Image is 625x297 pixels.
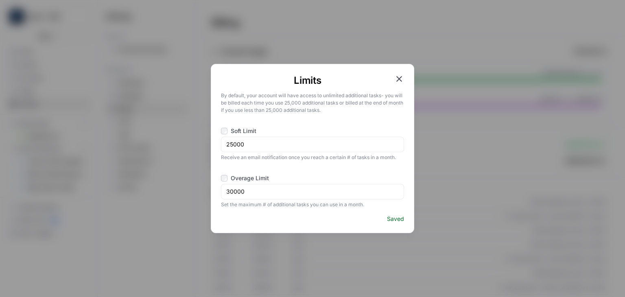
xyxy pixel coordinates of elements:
[231,127,256,135] span: Soft Limit
[231,174,269,182] span: Overage Limit
[221,74,394,87] h1: Limits
[221,128,227,134] input: Soft Limit
[221,175,227,181] input: Overage Limit
[387,215,404,223] span: Saved
[221,90,404,114] p: By default, your account will have access to unlimited additional tasks - you will be billed each...
[226,140,399,148] input: 0
[221,199,404,208] span: Set the maximum # of additional tasks you can use in a month.
[226,188,399,196] input: 0
[221,152,404,161] span: Receive an email notification once you reach a certain # of tasks in a month.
